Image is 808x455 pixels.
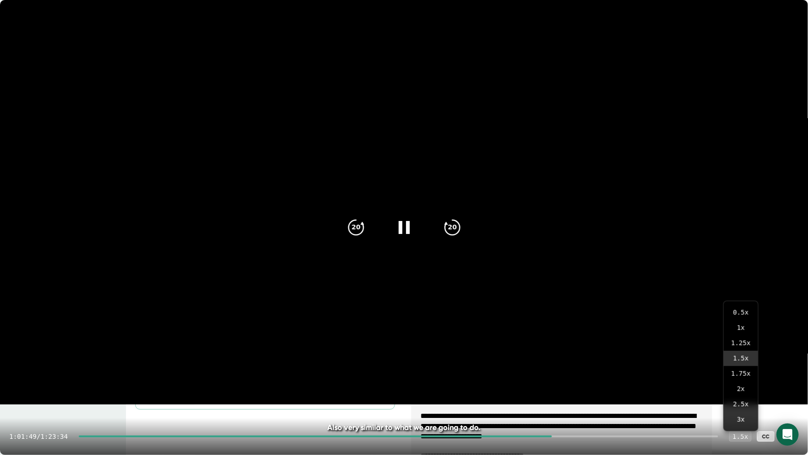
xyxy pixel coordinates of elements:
[724,366,758,381] li: 1.75 x
[724,412,758,427] li: 3 x
[724,335,758,351] li: 1.25 x
[724,305,758,320] li: 0.5 x
[724,381,758,397] li: 2 x
[724,320,758,335] li: 1 x
[724,351,758,366] li: 1.5 x
[777,423,799,446] div: Open Intercom Messenger
[724,397,758,412] li: 2.5 x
